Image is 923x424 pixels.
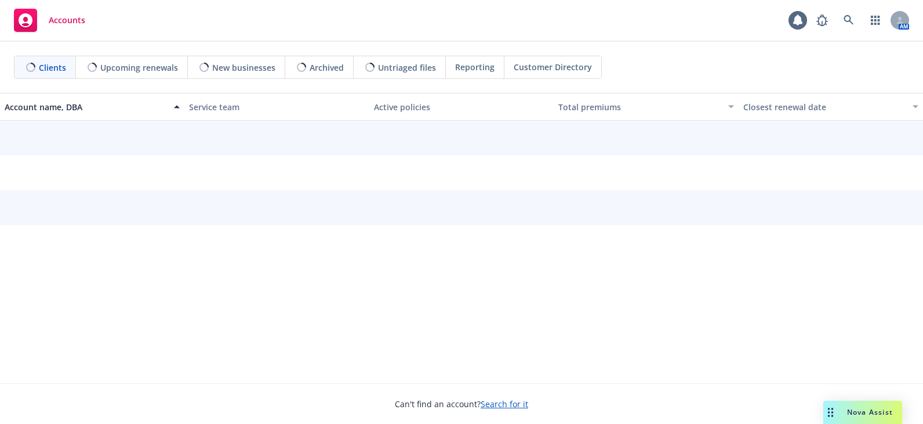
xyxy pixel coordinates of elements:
span: Nova Assist [847,407,893,417]
div: Active policies [374,101,549,113]
a: Accounts [9,4,90,37]
span: Reporting [455,61,495,73]
a: Search [837,9,860,32]
span: New businesses [212,61,275,74]
div: Drag to move [823,401,838,424]
button: Closest renewal date [739,93,923,121]
div: Account name, DBA [5,101,167,113]
span: Can't find an account? [395,398,528,410]
button: Nova Assist [823,401,902,424]
span: Clients [39,61,66,74]
a: Report a Bug [811,9,834,32]
span: Archived [310,61,344,74]
span: Upcoming renewals [100,61,178,74]
span: Customer Directory [514,61,592,73]
button: Total premiums [554,93,738,121]
button: Active policies [369,93,554,121]
div: Closest renewal date [743,101,906,113]
a: Switch app [864,9,887,32]
span: Accounts [49,16,85,25]
div: Service team [189,101,364,113]
span: Untriaged files [378,61,436,74]
div: Total premiums [558,101,721,113]
button: Service team [184,93,369,121]
a: Search for it [481,398,528,409]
